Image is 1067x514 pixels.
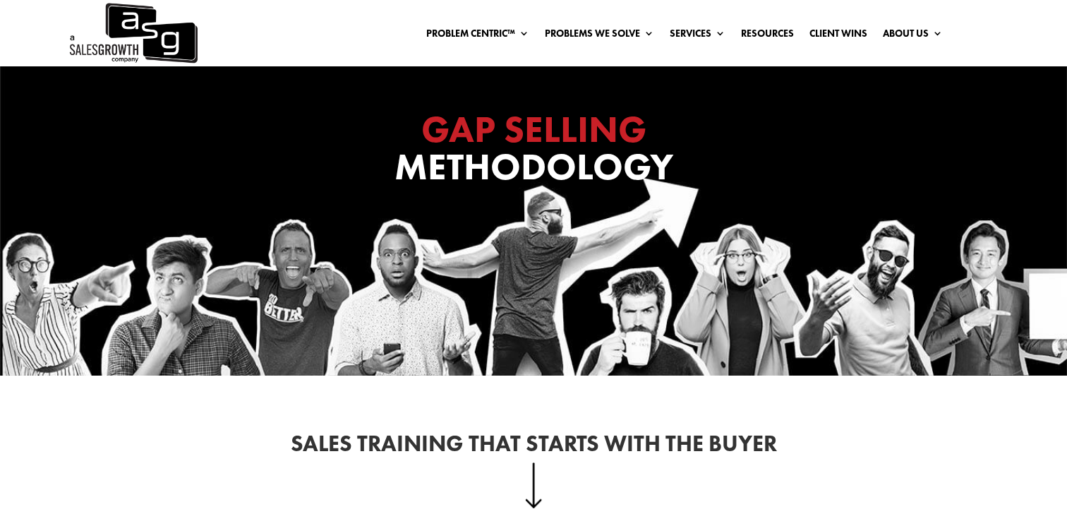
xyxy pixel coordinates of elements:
a: About Us [883,28,943,44]
a: Problem Centric™ [426,28,529,44]
h2: Sales Training That Starts With the Buyer [152,433,915,462]
h1: Methodology [251,111,816,193]
a: Resources [741,28,794,44]
span: GAP SELLING [421,105,646,153]
a: Services [670,28,725,44]
img: down-arrow [525,462,543,508]
a: Client Wins [809,28,867,44]
a: Problems We Solve [545,28,654,44]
